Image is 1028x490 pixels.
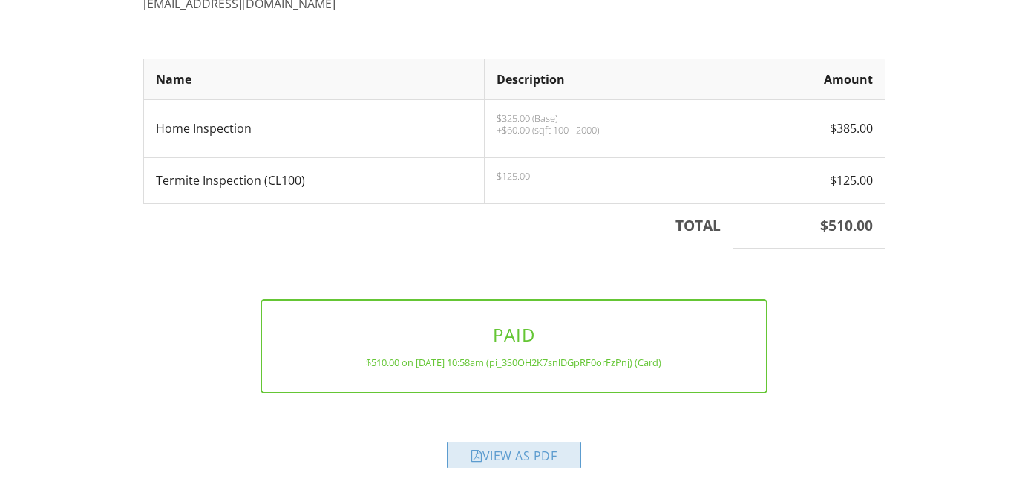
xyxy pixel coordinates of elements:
a: View as PDF [447,451,581,467]
td: Termite Inspection (CL100) [143,157,484,203]
td: Home Inspection [143,100,484,158]
th: $510.00 [733,203,885,248]
h3: PAID [286,324,742,344]
div: View as PDF [447,442,581,468]
td: $125.00 [733,157,885,203]
p: $325.00 (Base) +$60.00 (sqft 100 - 2000) [497,112,721,136]
p: $125.00 [497,170,721,182]
th: Amount [733,59,885,99]
td: $385.00 [733,100,885,158]
th: TOTAL [143,203,733,248]
th: Name [143,59,484,99]
div: $510.00 on [DATE] 10:58am (pi_3S0OH2K7snlDGpRF0orFzPnj) (Card) [286,356,742,368]
th: Description [484,59,733,99]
